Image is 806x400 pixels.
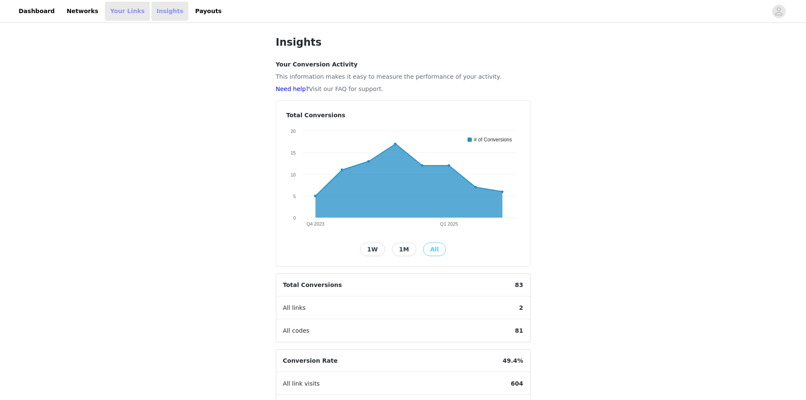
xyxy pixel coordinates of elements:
[276,72,531,81] p: This information makes it easy to measure the performance of your activity.
[290,172,295,177] text: 10
[423,243,446,256] button: All
[775,5,783,18] div: avatar
[151,2,188,21] a: Insights
[61,2,103,21] a: Networks
[276,274,349,296] span: Total Conversions
[290,150,295,155] text: 15
[190,2,227,21] a: Payouts
[276,320,316,342] span: All codes
[360,243,385,256] button: 1W
[286,111,520,120] h4: Total Conversions
[504,372,530,395] span: 604
[276,85,531,94] p: Visit our FAQ for support.
[508,274,530,296] span: 83
[440,221,458,226] text: Q1 2025
[293,194,295,199] text: 5
[508,320,530,342] span: 81
[276,86,309,92] a: Need help?
[392,243,416,256] button: 1M
[276,350,344,372] span: Conversion Rate
[276,297,313,319] span: All links
[474,137,512,143] text: # of Conversions
[290,129,295,134] text: 20
[276,60,531,69] h4: Your Conversion Activity
[276,372,327,395] span: All link visits
[14,2,60,21] a: Dashboard
[276,35,531,50] h1: Insights
[496,350,530,372] span: 49.4%
[105,2,150,21] a: Your Links
[512,297,530,319] span: 2
[293,215,295,221] text: 0
[306,221,324,226] text: Q4 2023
